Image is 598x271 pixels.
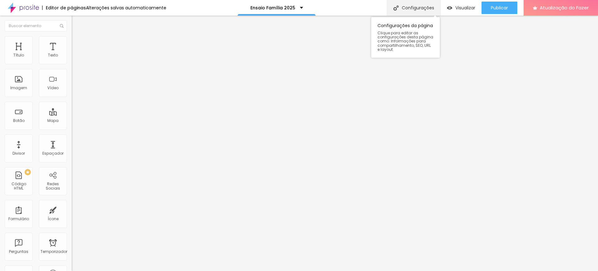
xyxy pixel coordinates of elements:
[9,249,28,254] font: Perguntas
[86,5,166,11] font: Alterações salvas automaticamente
[8,216,29,221] font: Formulário
[72,16,598,271] iframe: Editor
[60,24,64,28] img: Ícone
[48,216,59,221] font: Ícone
[482,2,517,14] button: Publicar
[540,4,589,11] font: Atualização do Fazer
[377,22,433,29] font: Configurações da página
[42,151,64,156] font: Espaçador
[12,151,25,156] font: Divisor
[441,2,482,14] button: Visualizar
[40,249,67,254] font: Temporizador
[48,52,58,58] font: Texto
[250,5,295,11] font: Ensaio Família 2025
[5,20,67,31] input: Buscar elemento
[447,5,452,11] img: view-1.svg
[47,85,59,90] font: Vídeo
[13,52,24,58] font: Título
[10,85,27,90] font: Imagem
[46,5,86,11] font: Editor de páginas
[377,30,433,52] font: Clique para editar as configurações desta página como: Informações para compartilhamento, SEO, UR...
[455,5,475,11] font: Visualizar
[12,181,26,191] font: Código HTML
[393,5,399,11] img: Ícone
[46,181,60,191] font: Redes Sociais
[47,118,59,123] font: Mapa
[491,5,508,11] font: Publicar
[402,5,434,11] font: Configurações
[13,118,25,123] font: Botão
